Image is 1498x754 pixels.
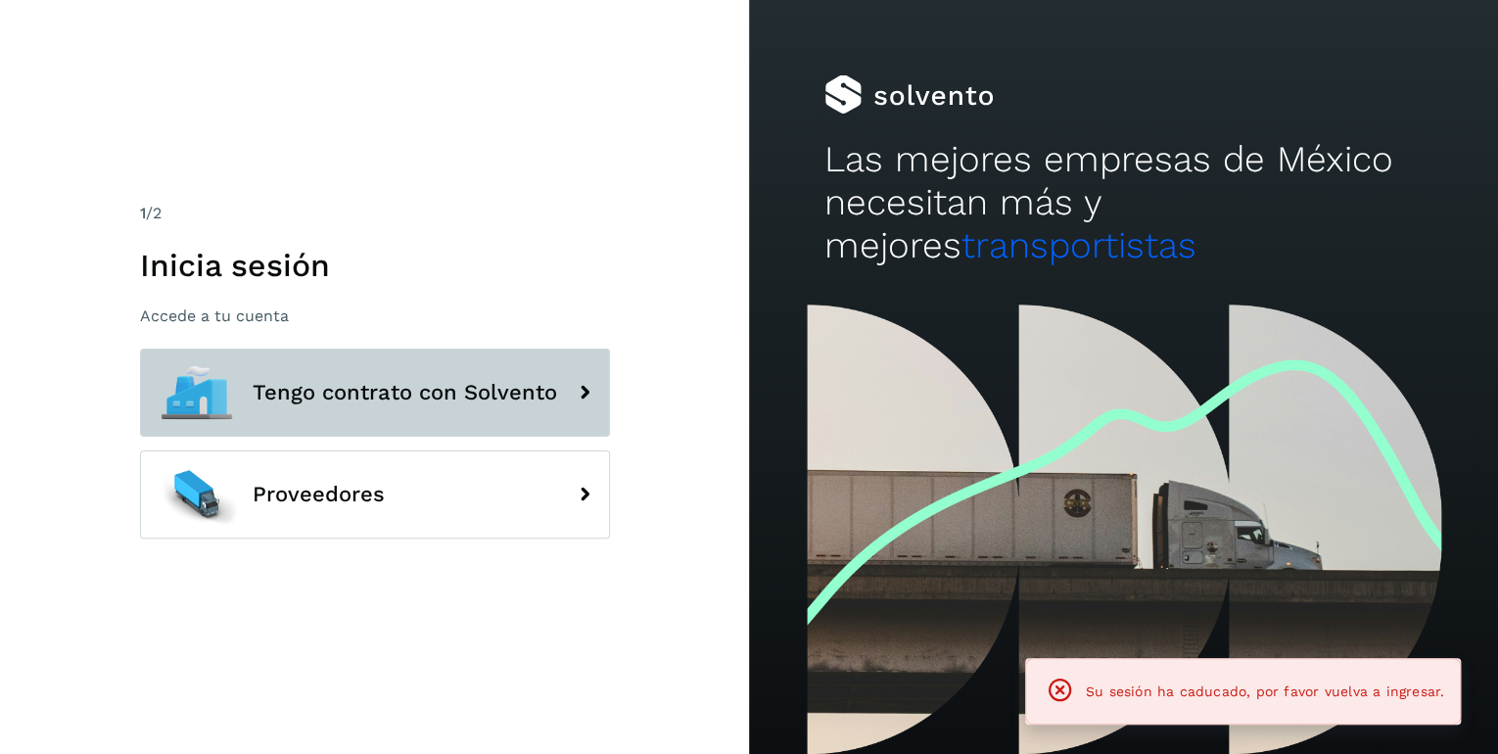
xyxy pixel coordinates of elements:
span: Su sesión ha caducado, por favor vuelva a ingresar. [1086,683,1444,699]
button: Proveedores [140,450,610,539]
span: Proveedores [253,483,385,506]
h2: Las mejores empresas de México necesitan más y mejores [824,138,1424,268]
p: Accede a tu cuenta [140,306,610,325]
button: Tengo contrato con Solvento [140,349,610,437]
div: /2 [140,202,610,225]
span: 1 [140,204,146,222]
span: transportistas [961,224,1196,266]
h1: Inicia sesión [140,247,610,284]
span: Tengo contrato con Solvento [253,381,557,404]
